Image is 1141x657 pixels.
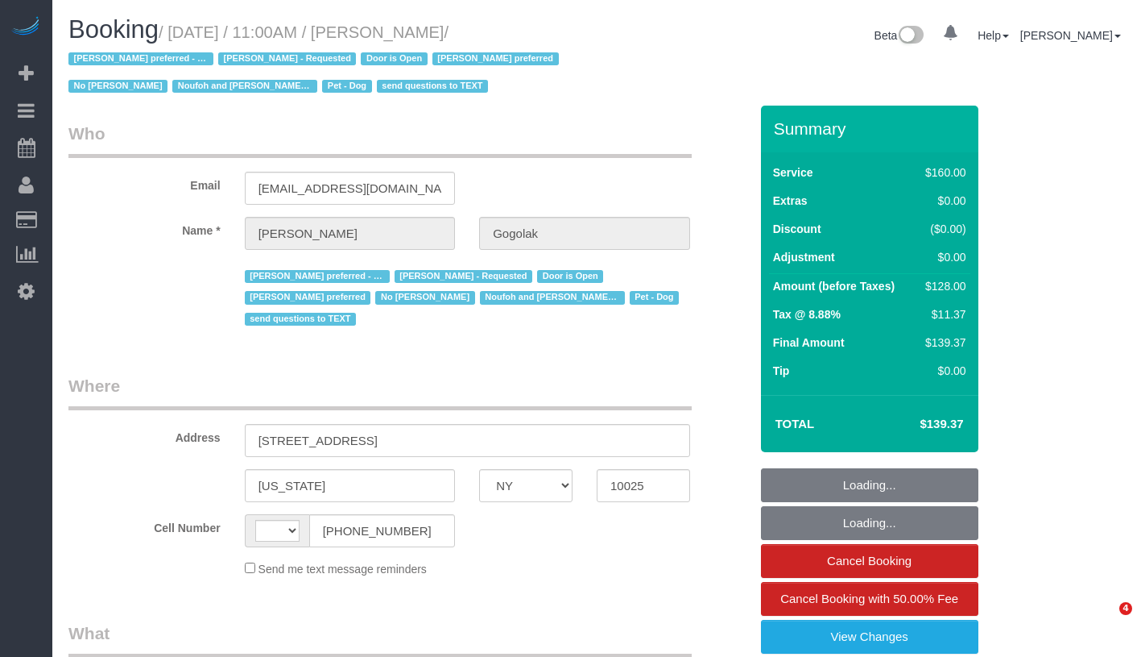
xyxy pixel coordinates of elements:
span: Pet - Dog [322,80,371,93]
span: Cancel Booking with 50.00% Fee [780,592,958,605]
div: $128.00 [919,278,965,294]
span: No [PERSON_NAME] [375,291,474,304]
img: Automaid Logo [10,16,42,39]
label: Tax @ 8.88% [773,306,841,322]
span: 4 [1119,602,1132,615]
div: $0.00 [919,193,965,209]
input: Zip Code [597,469,690,502]
div: $160.00 [919,164,965,181]
h4: $139.37 [871,418,963,431]
a: Cancel Booking [761,544,978,578]
div: $0.00 [919,363,965,379]
input: Email [245,172,456,205]
label: Final Amount [773,335,845,351]
span: [PERSON_NAME] - Requested [395,270,532,283]
legend: Where [68,374,692,410]
span: send questions to TEXT [377,80,488,93]
span: [PERSON_NAME] preferred - Mondays [68,52,213,65]
span: No [PERSON_NAME] [68,80,167,93]
input: First Name [245,217,456,250]
label: Name * [56,217,233,239]
span: send questions to TEXT [245,313,356,326]
span: Door is Open [361,52,427,65]
strong: Total [775,417,815,430]
div: $11.37 [919,306,965,322]
span: Door is Open [537,270,603,283]
h3: Summary [774,119,970,138]
span: [PERSON_NAME] - Requested [218,52,356,65]
legend: Who [68,122,692,158]
a: View Changes [761,620,978,654]
span: Booking [68,15,159,44]
label: Cell Number [56,514,233,536]
span: [PERSON_NAME] preferred - Mondays [245,270,390,283]
img: New interface [897,26,924,47]
span: Noufoh and [PERSON_NAME] requested [480,291,625,304]
span: Noufoh and [PERSON_NAME] requested [172,80,317,93]
a: Help [978,29,1009,42]
label: Adjustment [773,249,835,265]
a: [PERSON_NAME] [1020,29,1121,42]
label: Tip [773,363,790,379]
iframe: Intercom live chat [1086,602,1125,641]
div: $139.37 [919,335,965,351]
small: / [DATE] / 11:00AM / [PERSON_NAME] [68,23,564,96]
input: Cell Number [309,514,456,547]
label: Extras [773,193,808,209]
label: Email [56,172,233,193]
span: Pet - Dog [630,291,679,304]
a: Cancel Booking with 50.00% Fee [761,582,978,616]
span: [PERSON_NAME] preferred [432,52,559,65]
label: Discount [773,221,821,237]
span: / [68,23,564,96]
span: [PERSON_NAME] preferred [245,291,371,304]
label: Address [56,424,233,446]
input: City [245,469,456,502]
div: ($0.00) [919,221,965,237]
label: Amount (before Taxes) [773,278,895,294]
input: Last Name [479,217,690,250]
a: Beta [874,29,924,42]
span: Send me text message reminders [258,563,427,576]
div: $0.00 [919,249,965,265]
label: Service [773,164,813,181]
